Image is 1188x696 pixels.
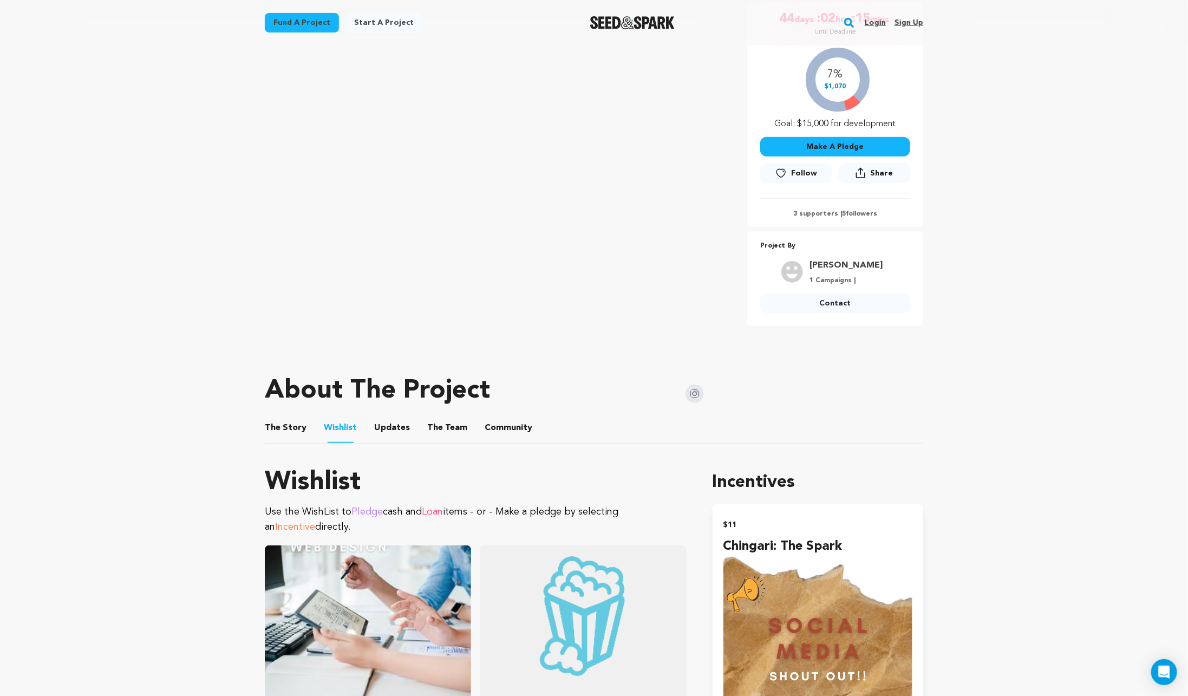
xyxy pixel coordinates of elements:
[760,137,910,157] button: Make A Pledge
[810,259,883,272] a: Goto Suryaneni Priyanka profile
[810,276,883,285] p: 1 Campaigns |
[865,14,886,31] a: Login
[723,537,912,556] h4: Chingari: The Spark
[422,507,443,517] span: Loan
[842,211,846,217] span: 5
[760,210,910,218] p: 3 supporters | followers
[839,163,910,187] span: Share
[713,470,923,496] h1: Incentives
[760,164,832,183] a: Follow
[324,421,357,434] span: Wishlist
[791,168,817,179] span: Follow
[427,421,443,434] span: The
[781,261,803,283] img: user.png
[265,470,687,496] h1: Wishlist
[839,163,910,183] button: Share
[760,294,910,313] a: Contact
[427,421,467,434] span: Team
[1151,659,1177,685] div: Open Intercom Messenger
[351,507,383,517] span: Pledge
[590,16,675,29] img: Seed&Spark Logo Dark Mode
[374,421,410,434] span: Updates
[590,16,675,29] a: Seed&Spark Homepage
[485,421,532,434] span: Community
[265,13,339,32] a: Fund a project
[870,168,893,179] span: Share
[760,240,910,252] p: Project By
[723,517,912,532] h2: $11
[265,421,280,434] span: The
[686,385,704,403] img: Seed&Spark Instagram Icon
[265,378,490,404] h1: About The Project
[895,14,923,31] a: Sign up
[265,421,306,434] span: Story
[265,504,687,535] p: Use the WishList to cash and items - or - Make a pledge by selecting an directly.
[275,522,315,532] span: Incentive
[345,13,422,32] a: Start a project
